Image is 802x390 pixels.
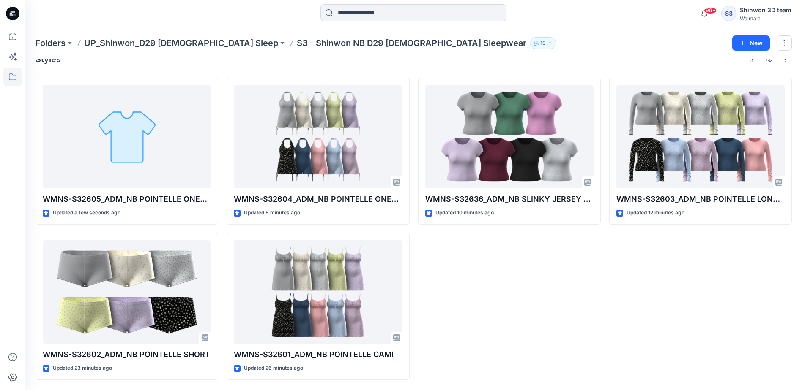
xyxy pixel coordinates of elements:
[36,54,61,64] h4: Styles
[435,209,494,217] p: Updated 10 minutes ago
[43,193,211,205] p: WMNS-S32605_ADM_NB POINTELLE ONESIE (OPT 2)
[616,193,785,205] p: WMNS-S32603_ADM_NB POINTELLE LONG SLEEVE TOP
[740,15,791,22] div: Walmart
[244,364,303,373] p: Updated 26 minutes ago
[732,35,770,51] button: New
[53,209,120,217] p: Updated a few seconds ago
[425,85,594,188] a: WMNS-S32636_ADM_NB SLINKY JERSEY BABY TEE
[704,7,717,14] span: 99+
[234,240,402,344] a: WMNS-S32601_ADM_NB POINTELLE CAMI
[530,37,556,49] button: 19
[297,37,526,49] p: S3 - Shinwon NB D29 [DEMOGRAPHIC_DATA] Sleepwear
[740,5,791,15] div: Shinwon 3D team
[616,85,785,188] a: WMNS-S32603_ADM_NB POINTELLE LONG SLEEVE TOP
[234,85,402,188] a: WMNS-S32604_ADM_NB POINTELLE ONESIE (OPT 1)
[43,349,211,360] p: WMNS-S32602_ADM_NB POINTELLE SHORT
[540,38,546,48] p: 19
[43,85,211,188] a: WMNS-S32605_ADM_NB POINTELLE ONESIE (OPT 2)
[234,349,402,360] p: WMNS-S32601_ADM_NB POINTELLE CAMI
[234,193,402,205] p: WMNS-S32604_ADM_NB POINTELLE ONESIE (OPT 1)
[84,37,278,49] a: UP_Shinwon_D29 [DEMOGRAPHIC_DATA] Sleep
[43,240,211,344] a: WMNS-S32602_ADM_NB POINTELLE SHORT
[53,364,112,373] p: Updated 23 minutes ago
[425,193,594,205] p: WMNS-S32636_ADM_NB SLINKY JERSEY BABY TEE
[721,6,736,21] div: S3
[627,209,684,217] p: Updated 12 minutes ago
[36,37,66,49] a: Folders
[244,209,300,217] p: Updated 8 minutes ago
